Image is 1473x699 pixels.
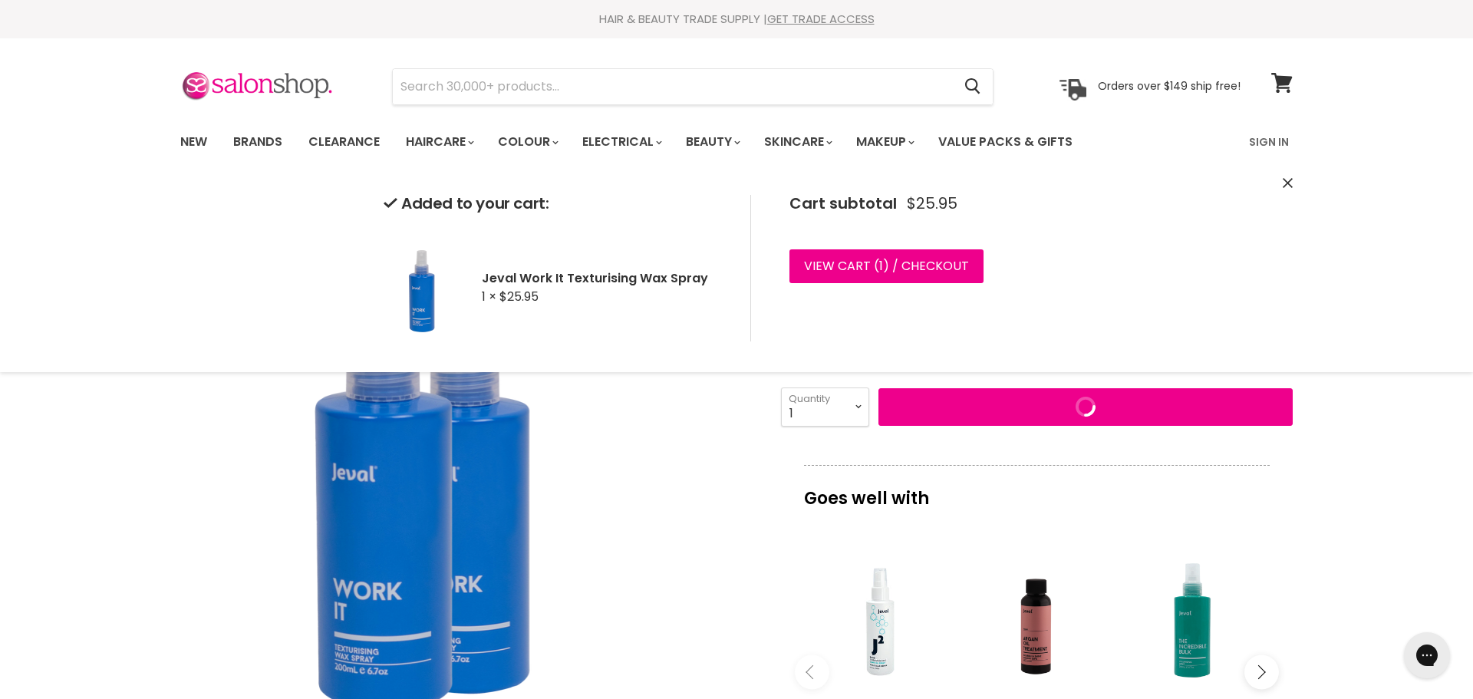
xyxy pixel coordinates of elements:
span: 1 [879,257,883,275]
p: Orders over $149 ship free! [1098,79,1241,93]
a: Colour [486,126,568,158]
h2: Jeval Work It Texturising Wax Spray [482,270,726,286]
img: Jeval Work It Texturising Wax Spray [384,234,460,341]
span: 1 × [482,288,496,305]
nav: Main [161,120,1312,164]
a: Makeup [845,126,924,158]
button: Search [952,69,993,104]
a: Electrical [571,126,671,158]
span: Cart subtotal [789,193,897,214]
div: HAIR & BEAUTY TRADE SUPPLY | [161,12,1312,27]
button: Close [1283,176,1293,192]
p: Goes well with [804,465,1270,516]
a: Brands [222,126,294,158]
h2: Added to your cart: [384,195,726,213]
a: GET TRADE ACCESS [767,11,875,27]
a: Skincare [753,126,842,158]
a: Value Packs & Gifts [927,126,1084,158]
form: Product [392,68,994,105]
span: $25.95 [499,288,539,305]
a: View cart (1) / Checkout [789,249,984,283]
a: Beauty [674,126,750,158]
select: Quantity [781,387,869,426]
a: Clearance [297,126,391,158]
ul: Main menu [169,120,1162,164]
a: New [169,126,219,158]
a: Sign In [1240,126,1298,158]
a: Haircare [394,126,483,158]
input: Search [393,69,952,104]
span: $25.95 [907,195,957,213]
iframe: Gorgias live chat messenger [1396,627,1458,684]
